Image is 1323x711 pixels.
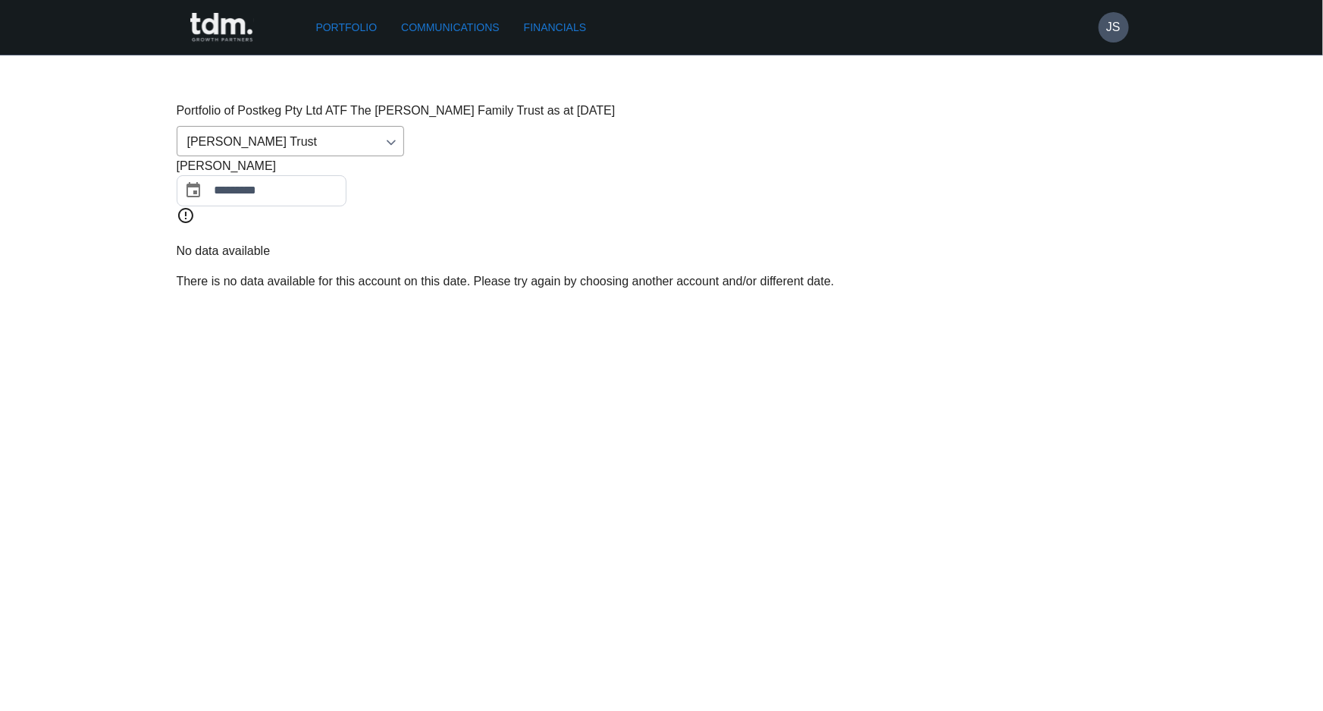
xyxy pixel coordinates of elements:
[177,126,404,156] div: [PERSON_NAME] Trust
[1106,18,1121,36] h6: JS
[518,14,592,42] a: Financials
[178,175,208,206] button: Choose date, selected date is Jul 31, 2025
[395,14,506,42] a: Communications
[177,157,277,175] span: [PERSON_NAME]
[177,102,1147,120] p: Portfolio of Postkeg Pty Ltd ATF The [PERSON_NAME] Family Trust as at [DATE]
[177,272,1147,291] p: There is no data available for this account on this date. Please try again by choosing another ac...
[310,14,384,42] a: Portfolio
[177,242,1147,260] p: No data available
[1099,12,1129,42] button: JS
